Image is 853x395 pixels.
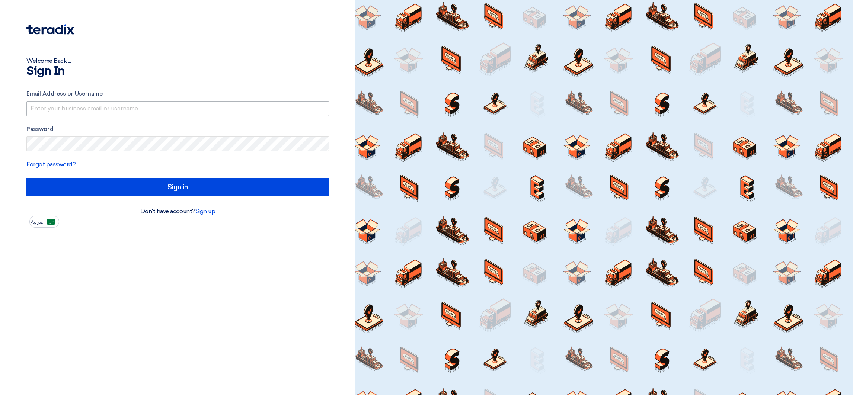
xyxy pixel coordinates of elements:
[195,208,215,215] a: Sign up
[26,161,76,168] a: Forgot password?
[26,65,329,77] h1: Sign In
[26,178,329,196] input: Sign in
[47,219,55,225] img: ar-AR.png
[26,125,329,134] label: Password
[31,219,45,225] span: العربية
[29,216,59,228] button: العربية
[26,207,329,216] div: Don't have account?
[26,101,329,116] input: Enter your business email or username
[26,90,329,98] label: Email Address or Username
[26,24,74,35] img: Teradix logo
[26,57,329,65] div: Welcome Back ...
